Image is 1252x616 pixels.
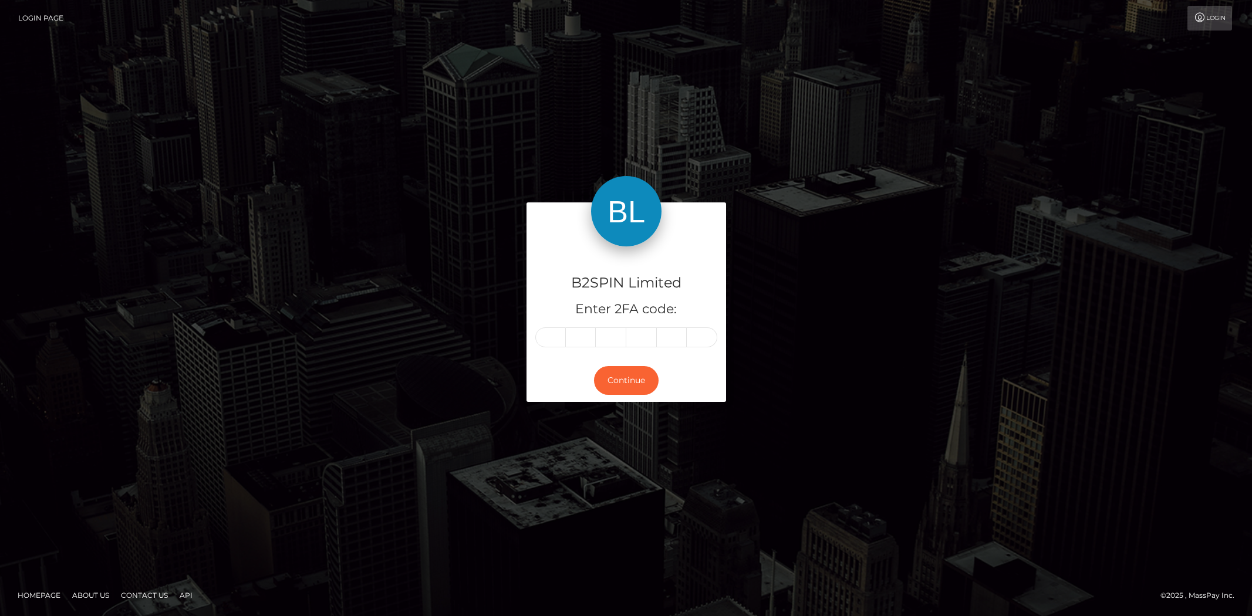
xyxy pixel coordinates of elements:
button: Continue [594,366,659,395]
a: Login [1187,6,1232,31]
a: Login Page [18,6,63,31]
h5: Enter 2FA code: [535,300,717,319]
h4: B2SPIN Limited [535,273,717,293]
img: B2SPIN Limited [591,176,662,246]
a: Homepage [13,586,65,604]
div: © 2025 , MassPay Inc. [1160,589,1243,602]
a: Contact Us [116,586,173,604]
a: About Us [68,586,114,604]
a: API [175,586,197,604]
